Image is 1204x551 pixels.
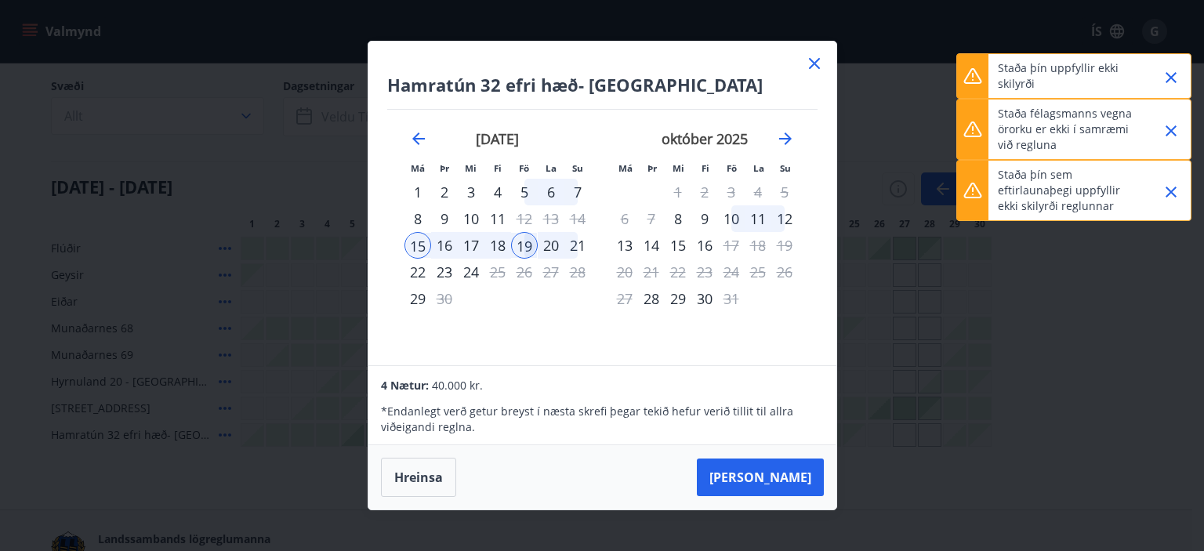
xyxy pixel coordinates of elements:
td: Choose sunnudagur, 21. september 2025 as your check-in date. It’s available. [564,232,591,259]
div: 30 [691,285,718,312]
strong: október 2025 [662,129,748,148]
div: 14 [638,232,665,259]
small: Fö [519,162,529,174]
div: Aðeins útritun í boði [511,205,538,232]
div: 15 [665,232,691,259]
td: Choose mánudagur, 29. september 2025 as your check-in date. It’s available. [404,285,431,312]
div: 7 [564,179,591,205]
div: 16 [431,232,458,259]
strong: [DATE] [476,129,519,148]
button: Close [1158,179,1184,205]
td: Not available. laugardagur, 4. október 2025 [745,179,771,205]
div: Move backward to switch to the previous month. [409,129,428,148]
td: Choose þriðjudagur, 28. október 2025 as your check-in date. It’s available. [638,285,665,312]
div: Aðeins útritun í boði [431,285,458,312]
td: Choose mánudagur, 1. september 2025 as your check-in date. It’s available. [404,179,431,205]
small: Má [618,162,633,174]
div: 16 [691,232,718,259]
div: Aðeins innritun í boði [665,205,691,232]
div: 5 [511,179,538,205]
small: Má [411,162,425,174]
td: Choose þriðjudagur, 2. september 2025 as your check-in date. It’s available. [431,179,458,205]
p: * Endanlegt verð getur breyst í næsta skrefi þegar tekið hefur verið tillit til allra viðeigandi ... [381,404,823,435]
td: Not available. miðvikudagur, 22. október 2025 [665,259,691,285]
td: Choose mánudagur, 13. október 2025 as your check-in date. It’s available. [611,232,638,259]
div: 13 [611,232,638,259]
p: Staða þín uppfyllir ekki skilyrði [998,60,1136,92]
small: La [753,162,764,174]
div: Aðeins innritun í boði [404,285,431,312]
span: 40.000 kr. [432,378,483,393]
td: Choose föstudagur, 31. október 2025 as your check-in date. It’s available. [718,285,745,312]
div: 2 [431,179,458,205]
div: Calendar [387,110,818,346]
td: Choose laugardagur, 11. október 2025 as your check-in date. It’s available. [745,205,771,232]
td: Choose þriðjudagur, 23. september 2025 as your check-in date. It’s available. [431,259,458,285]
td: Choose sunnudagur, 7. september 2025 as your check-in date. It’s available. [564,179,591,205]
div: 29 [665,285,691,312]
td: Not available. laugardagur, 18. október 2025 [745,232,771,259]
td: Choose fimmtudagur, 4. september 2025 as your check-in date. It’s available. [484,179,511,205]
button: [PERSON_NAME] [697,459,824,496]
td: Selected as start date. mánudagur, 15. september 2025 [404,232,431,259]
span: 4 Nætur: [381,378,429,393]
td: Not available. mánudagur, 6. október 2025 [611,205,638,232]
div: 23 [431,259,458,285]
td: Choose föstudagur, 12. september 2025 as your check-in date. It’s available. [511,205,538,232]
td: Choose föstudagur, 17. október 2025 as your check-in date. It’s available. [718,232,745,259]
small: Mi [673,162,684,174]
div: 19 [511,232,538,259]
button: Close [1158,118,1184,144]
td: Not available. mánudagur, 27. október 2025 [611,285,638,312]
div: Aðeins innritun í boði [404,179,431,205]
td: Selected. fimmtudagur, 18. september 2025 [484,232,511,259]
small: Fö [727,162,737,174]
p: Staða þín sem eftirlaunaþegi uppfyllir ekki skilyrði reglunnar [998,167,1136,214]
td: Choose sunnudagur, 12. október 2025 as your check-in date. It’s available. [771,205,798,232]
h4: Hamratún 32 efri hæð- [GEOGRAPHIC_DATA] [387,73,818,96]
small: La [546,162,557,174]
div: 10 [458,205,484,232]
div: 22 [404,259,431,285]
td: Choose miðvikudagur, 8. október 2025 as your check-in date. It’s available. [665,205,691,232]
small: Su [572,162,583,174]
div: 10 [718,205,745,232]
td: Not available. laugardagur, 27. september 2025 [538,259,564,285]
td: Choose miðvikudagur, 29. október 2025 as your check-in date. It’s available. [665,285,691,312]
td: Choose fimmtudagur, 11. september 2025 as your check-in date. It’s available. [484,205,511,232]
td: Not available. laugardagur, 13. september 2025 [538,205,564,232]
div: Aðeins útritun í boði [718,285,745,312]
td: Choose miðvikudagur, 15. október 2025 as your check-in date. It’s available. [665,232,691,259]
td: Not available. sunnudagur, 26. október 2025 [771,259,798,285]
small: Fi [494,162,502,174]
td: Selected. miðvikudagur, 17. september 2025 [458,232,484,259]
td: Not available. sunnudagur, 14. september 2025 [564,205,591,232]
div: 12 [771,205,798,232]
td: Not available. miðvikudagur, 1. október 2025 [665,179,691,205]
td: Not available. þriðjudagur, 7. október 2025 [638,205,665,232]
td: Choose miðvikudagur, 24. september 2025 as your check-in date. It’s available. [458,259,484,285]
small: Su [780,162,791,174]
div: 18 [484,232,511,259]
div: Aðeins útritun í boði [484,259,511,285]
td: Choose miðvikudagur, 10. september 2025 as your check-in date. It’s available. [458,205,484,232]
td: Choose fimmtudagur, 30. október 2025 as your check-in date. It’s available. [691,285,718,312]
div: 9 [431,205,458,232]
div: 9 [691,205,718,232]
td: Not available. mánudagur, 20. október 2025 [611,259,638,285]
div: 8 [404,205,431,232]
div: 20 [538,232,564,259]
td: Not available. sunnudagur, 5. október 2025 [771,179,798,205]
td: Selected as end date. föstudagur, 19. september 2025 [511,232,538,259]
small: Fi [702,162,709,174]
button: Close [1158,64,1184,91]
td: Not available. fimmtudagur, 2. október 2025 [691,179,718,205]
td: Choose þriðjudagur, 14. október 2025 as your check-in date. It’s available. [638,232,665,259]
td: Not available. föstudagur, 3. október 2025 [718,179,745,205]
div: 3 [458,179,484,205]
div: Aðeins innritun í boði [638,285,665,312]
td: Choose fimmtudagur, 9. október 2025 as your check-in date. It’s available. [691,205,718,232]
td: Not available. föstudagur, 24. október 2025 [718,259,745,285]
div: 6 [538,179,564,205]
div: Move forward to switch to the next month. [776,129,795,148]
